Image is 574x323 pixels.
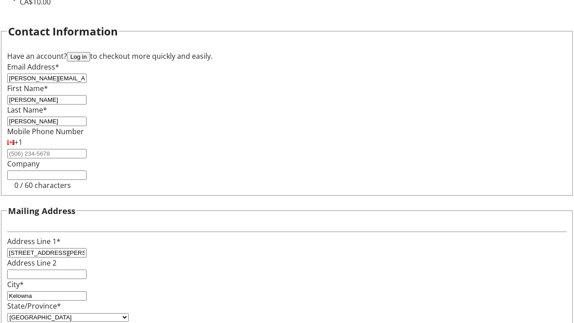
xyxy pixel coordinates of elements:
label: Company [7,159,39,169]
label: Last Name* [7,105,47,115]
input: (506) 234-5678 [7,149,87,158]
label: Mobile Phone Number [7,127,84,136]
label: State/Province* [7,301,61,311]
label: Address Line 1* [7,236,61,246]
input: City [7,291,87,301]
button: Log in [67,52,90,61]
label: Address Line 2 [7,258,57,268]
h2: Contact Information [8,23,118,39]
h3: Mailing Address [8,205,75,217]
label: First Name* [7,83,48,93]
label: City* [7,279,24,289]
input: Address [7,248,87,258]
tr-character-limit: 0 / 60 characters [14,180,71,190]
div: Have an account? to checkout more quickly and easily. [7,51,567,61]
label: Email Address* [7,62,59,72]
